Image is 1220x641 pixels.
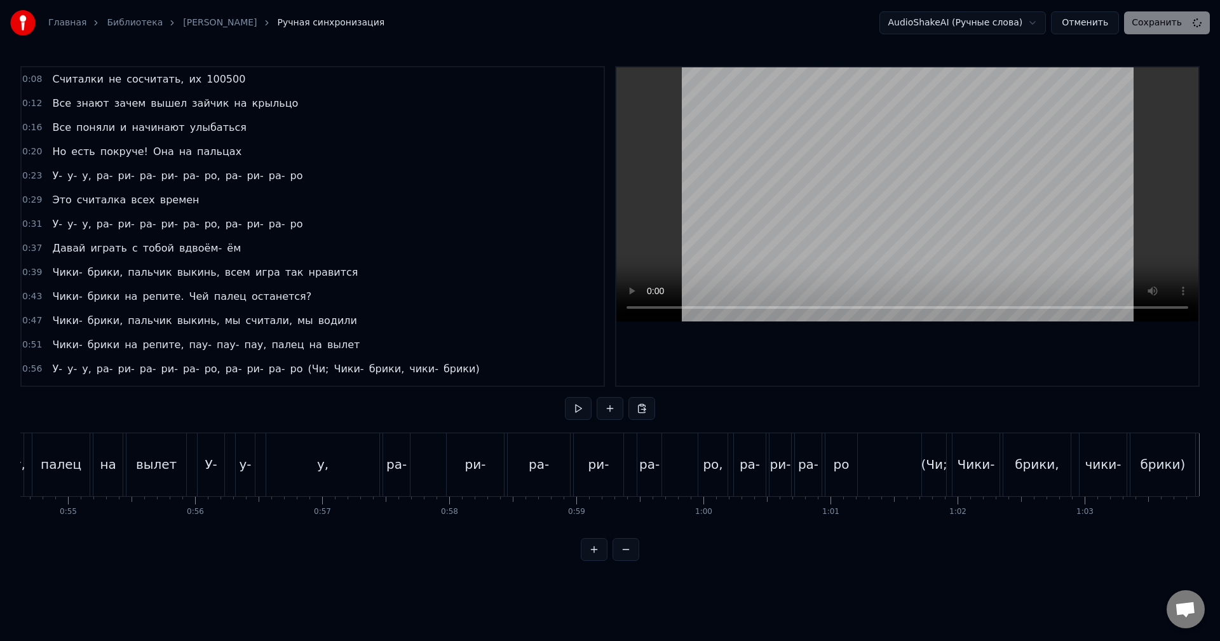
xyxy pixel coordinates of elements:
span: у, [81,217,93,231]
div: 0:58 [441,507,458,517]
span: вдвоём- [178,241,223,255]
span: У- [51,168,64,183]
span: у- [66,217,78,231]
span: 0:23 [22,170,42,182]
span: Чей [188,289,210,304]
span: пальчик [126,313,173,328]
div: 1:00 [695,507,712,517]
span: их [187,72,203,86]
div: у- [240,455,252,474]
span: ро [288,361,304,376]
span: брики) [442,361,481,376]
span: Но [51,144,67,159]
span: ра- [182,361,201,376]
span: покруче! [99,144,149,159]
span: ро, [203,361,222,376]
a: Главная [48,17,86,29]
a: [PERSON_NAME] [183,17,257,29]
div: 1:01 [822,507,839,517]
span: у, [81,168,93,183]
span: вышел [149,96,188,111]
span: 0:08 [22,73,42,86]
div: ри- [770,455,791,474]
div: брики) [1141,455,1186,474]
span: Это [51,192,72,207]
div: 0:56 [187,507,204,517]
span: на [233,96,248,111]
span: 0:47 [22,314,42,327]
span: 0:43 [22,290,42,303]
span: пау, [243,337,268,352]
span: 0:12 [22,97,42,110]
span: ра- [182,217,201,231]
span: пальцах [196,144,243,159]
span: ро, [203,217,222,231]
span: считалка [76,192,127,207]
span: зайчик [191,96,230,111]
span: Ручная синхронизация [278,17,385,29]
span: на [178,144,193,159]
div: ро [834,455,850,474]
span: считали, [244,313,293,328]
span: Чики- [51,313,83,328]
span: ри- [117,168,136,183]
span: играть [89,241,128,255]
div: 1:03 [1076,507,1094,517]
span: на [123,289,139,304]
span: пальчик [126,265,173,280]
span: 0:56 [22,363,42,375]
span: 0:37 [22,242,42,255]
span: выкинь, [176,265,221,280]
span: выкинь, [176,313,221,328]
span: брики, [86,265,125,280]
div: ри- [588,455,609,474]
span: водили [317,313,358,328]
span: ро [288,168,304,183]
span: 0:29 [22,194,42,206]
span: и [119,120,128,135]
span: ра- [224,168,243,183]
div: чики- [1085,455,1121,474]
span: Все [51,120,72,135]
span: тобой [142,241,175,255]
span: всех [130,192,156,207]
span: ри- [160,217,179,231]
img: youka [10,10,36,36]
span: Давай [51,241,86,255]
span: Чики- [51,337,83,352]
span: ра- [95,361,114,376]
span: начинают [130,120,186,135]
span: времен [159,192,201,207]
span: брики [86,337,121,352]
span: улыбаться [189,120,248,135]
span: ра- [139,217,158,231]
span: ри- [160,168,179,183]
span: У- [51,217,64,231]
div: на [100,455,116,474]
span: ри- [245,361,264,376]
span: поняли [75,120,116,135]
span: ра- [95,168,114,183]
span: останется? [250,289,313,304]
div: У- [205,455,217,474]
span: мы [224,313,242,328]
span: ра- [268,361,287,376]
div: ра- [386,455,407,474]
span: чики- [408,361,440,376]
span: мы [296,313,315,328]
span: 100500 [205,72,247,86]
span: ра- [95,217,114,231]
div: 0:59 [568,507,585,517]
span: пау- [188,337,213,352]
span: ри- [160,361,179,376]
span: игра [254,265,281,280]
span: всем [224,265,252,280]
span: палец [270,337,305,352]
div: Чики- [957,455,994,474]
span: ро [288,217,304,231]
span: ро, [203,168,222,183]
span: Считалки [51,72,104,86]
span: на [123,337,139,352]
div: (Чи; [921,455,947,474]
span: ри- [117,361,136,376]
